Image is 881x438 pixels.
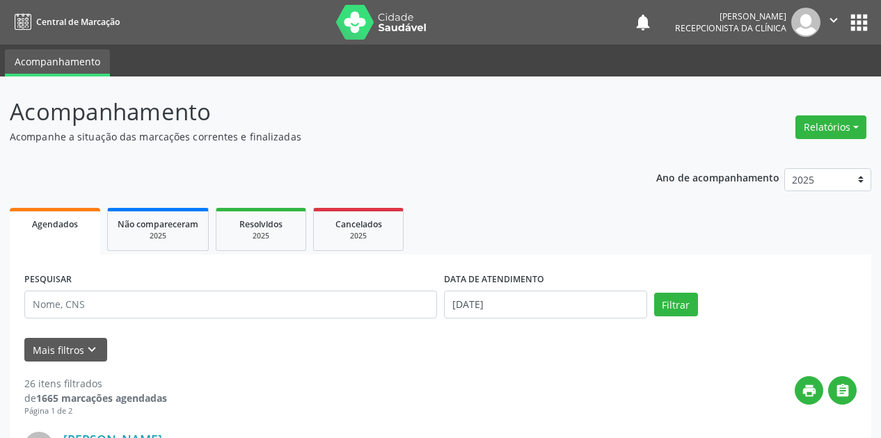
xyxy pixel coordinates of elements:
input: Nome, CNS [24,291,437,318]
div: 2025 [118,231,198,241]
i: keyboard_arrow_down [84,342,100,357]
p: Ano de acompanhamento [656,168,779,186]
div: 2025 [324,231,393,241]
button: Relatórios [795,115,866,139]
span: Agendados [32,218,78,230]
input: Selecione um intervalo [444,291,647,318]
button:  [820,8,847,37]
i:  [835,383,850,398]
label: PESQUISAR [24,269,72,291]
span: Resolvidos [239,218,283,230]
button: Mais filtroskeyboard_arrow_down [24,338,107,362]
span: Não compareceram [118,218,198,230]
p: Acompanhamento [10,95,613,129]
p: Acompanhe a situação das marcações correntes e finalizadas [10,129,613,144]
span: Recepcionista da clínica [675,22,786,34]
button: Filtrar [654,293,698,316]
img: img [791,8,820,37]
div: 26 itens filtrados [24,376,167,391]
span: Central de Marcação [36,16,120,28]
div: Página 1 de 2 [24,405,167,417]
strong: 1665 marcações agendadas [36,391,167,405]
i:  [826,13,841,28]
button: print [795,376,823,405]
button: apps [847,10,871,35]
label: DATA DE ATENDIMENTO [444,269,544,291]
button:  [828,376,857,405]
a: Acompanhamento [5,49,110,76]
button: notifications [633,13,653,32]
a: Central de Marcação [10,10,120,33]
i: print [802,383,817,398]
div: [PERSON_NAME] [675,10,786,22]
span: Cancelados [335,218,382,230]
div: 2025 [226,231,296,241]
div: de [24,391,167,405]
